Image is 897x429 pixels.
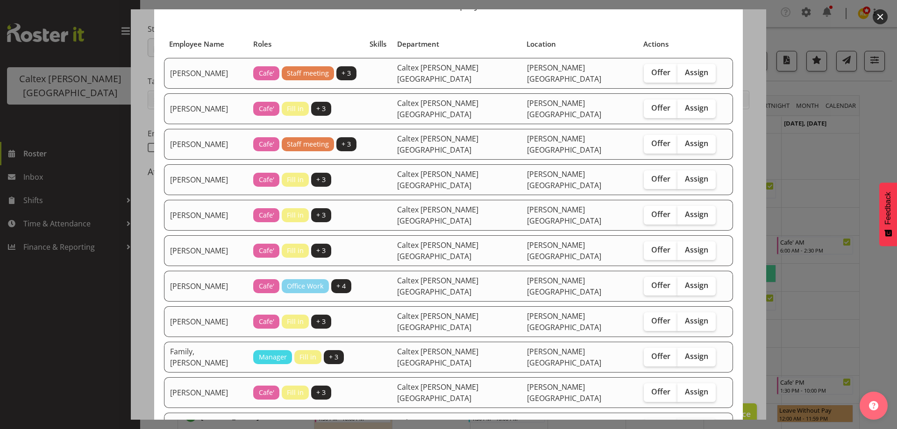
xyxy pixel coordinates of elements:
div: Skills [370,39,386,49]
div: Department [397,39,516,49]
span: Assign [685,387,708,396]
span: Staff meeting [287,68,329,78]
span: Staff meeting [287,139,329,149]
span: Fill in [287,387,304,398]
td: Family, [PERSON_NAME] [164,342,248,373]
span: Cafe' [259,104,274,114]
span: + 4 [336,281,346,291]
div: Location [527,39,633,49]
span: Cafe' [259,316,274,327]
span: + 3 [316,210,326,220]
div: Actions [643,39,716,49]
img: help-xxl-2.png [869,401,878,410]
td: [PERSON_NAME] [164,306,248,337]
span: Caltex [PERSON_NAME][GEOGRAPHIC_DATA] [397,134,478,155]
span: [PERSON_NAME][GEOGRAPHIC_DATA] [527,169,601,190]
span: Fill in [287,210,304,220]
span: Assign [685,174,708,183]
span: Fill in [287,104,304,114]
span: Cafe' [259,387,274,398]
span: Feedback [884,192,892,225]
span: Offer [651,387,670,396]
span: Caltex [PERSON_NAME][GEOGRAPHIC_DATA] [397,240,478,261]
span: Caltex [PERSON_NAME][GEOGRAPHIC_DATA] [397,204,478,226]
td: [PERSON_NAME] [164,235,248,266]
span: Cafe' [259,246,274,256]
span: Cafe' [259,68,274,78]
span: [PERSON_NAME][GEOGRAPHIC_DATA] [527,204,601,226]
td: [PERSON_NAME] [164,164,248,195]
span: Fill in [299,352,316,362]
span: Assign [685,210,708,219]
span: + 3 [342,68,351,78]
div: Roles [253,39,359,49]
div: Employee Name [169,39,242,49]
span: [PERSON_NAME][GEOGRAPHIC_DATA] [527,275,601,297]
td: [PERSON_NAME] [164,377,248,408]
span: Cafe' [259,210,274,220]
span: Fill in [287,316,304,327]
span: Offer [651,316,670,325]
span: Offer [651,68,670,77]
span: Office Work [287,281,324,291]
span: Offer [651,103,670,113]
span: [PERSON_NAME][GEOGRAPHIC_DATA] [527,98,601,120]
span: + 3 [329,352,338,362]
span: Caltex [PERSON_NAME][GEOGRAPHIC_DATA] [397,169,478,190]
span: Assign [685,68,708,77]
span: Cafe' [259,281,274,291]
span: Caltex [PERSON_NAME][GEOGRAPHIC_DATA] [397,382,478,403]
span: + 3 [316,175,326,185]
td: [PERSON_NAME] [164,93,248,124]
span: Offer [651,139,670,148]
td: [PERSON_NAME] [164,129,248,160]
td: [PERSON_NAME] [164,58,248,89]
button: Feedback - Show survey [879,183,897,246]
span: Assign [685,316,708,325]
span: Cafe' [259,175,274,185]
span: Offer [651,245,670,254]
td: [PERSON_NAME] [164,200,248,231]
span: Manager [259,352,287,362]
span: + 3 [316,316,326,327]
span: Caltex [PERSON_NAME][GEOGRAPHIC_DATA] [397,346,478,368]
span: Cafe' [259,139,274,149]
span: Offer [651,281,670,290]
span: Assign [685,352,708,361]
span: Caltex [PERSON_NAME][GEOGRAPHIC_DATA] [397,275,478,297]
span: Fill in [287,246,304,256]
span: Caltex [PERSON_NAME][GEOGRAPHIC_DATA] [397,98,478,120]
span: [PERSON_NAME][GEOGRAPHIC_DATA] [527,240,601,261]
span: + 3 [316,104,326,114]
span: Assign [685,103,708,113]
span: [PERSON_NAME][GEOGRAPHIC_DATA] [527,382,601,403]
span: Offer [651,210,670,219]
span: Caltex [PERSON_NAME][GEOGRAPHIC_DATA] [397,311,478,332]
span: [PERSON_NAME][GEOGRAPHIC_DATA] [527,346,601,368]
span: Assign [685,245,708,254]
span: Assign [685,281,708,290]
span: Offer [651,174,670,183]
span: + 3 [342,139,351,149]
span: + 3 [316,387,326,398]
span: Offer [651,352,670,361]
td: [PERSON_NAME] [164,271,248,302]
span: [PERSON_NAME][GEOGRAPHIC_DATA] [527,134,601,155]
span: [PERSON_NAME][GEOGRAPHIC_DATA] [527,311,601,332]
span: [PERSON_NAME][GEOGRAPHIC_DATA] [527,63,601,84]
span: Fill in [287,175,304,185]
span: Caltex [PERSON_NAME][GEOGRAPHIC_DATA] [397,63,478,84]
span: Assign [685,139,708,148]
span: + 3 [316,246,326,256]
